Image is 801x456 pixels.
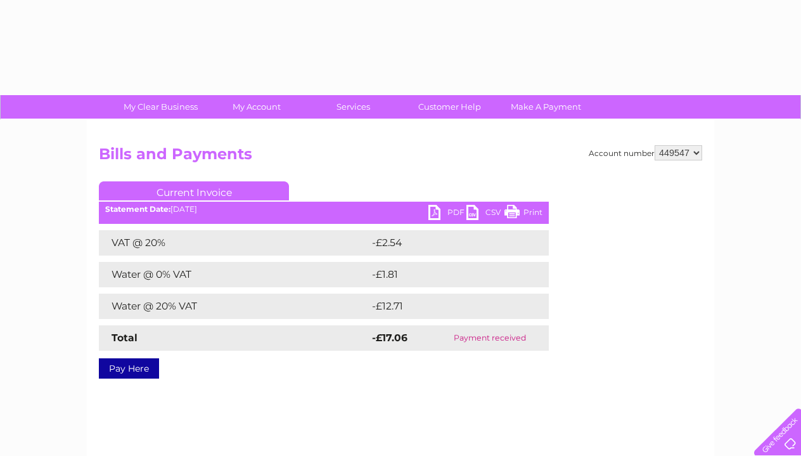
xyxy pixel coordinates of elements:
[589,145,702,160] div: Account number
[494,95,598,119] a: Make A Payment
[112,332,138,344] strong: Total
[205,95,309,119] a: My Account
[99,181,289,200] a: Current Invoice
[301,95,406,119] a: Services
[99,230,369,256] td: VAT @ 20%
[369,262,519,287] td: -£1.81
[369,230,522,256] td: -£2.54
[105,204,170,214] b: Statement Date:
[504,205,542,223] a: Print
[372,332,407,344] strong: -£17.06
[99,262,369,287] td: Water @ 0% VAT
[99,358,159,379] a: Pay Here
[397,95,502,119] a: Customer Help
[432,325,549,351] td: Payment received
[369,294,523,319] td: -£12.71
[99,294,369,319] td: Water @ 20% VAT
[108,95,213,119] a: My Clear Business
[99,145,702,169] h2: Bills and Payments
[466,205,504,223] a: CSV
[99,205,549,214] div: [DATE]
[428,205,466,223] a: PDF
